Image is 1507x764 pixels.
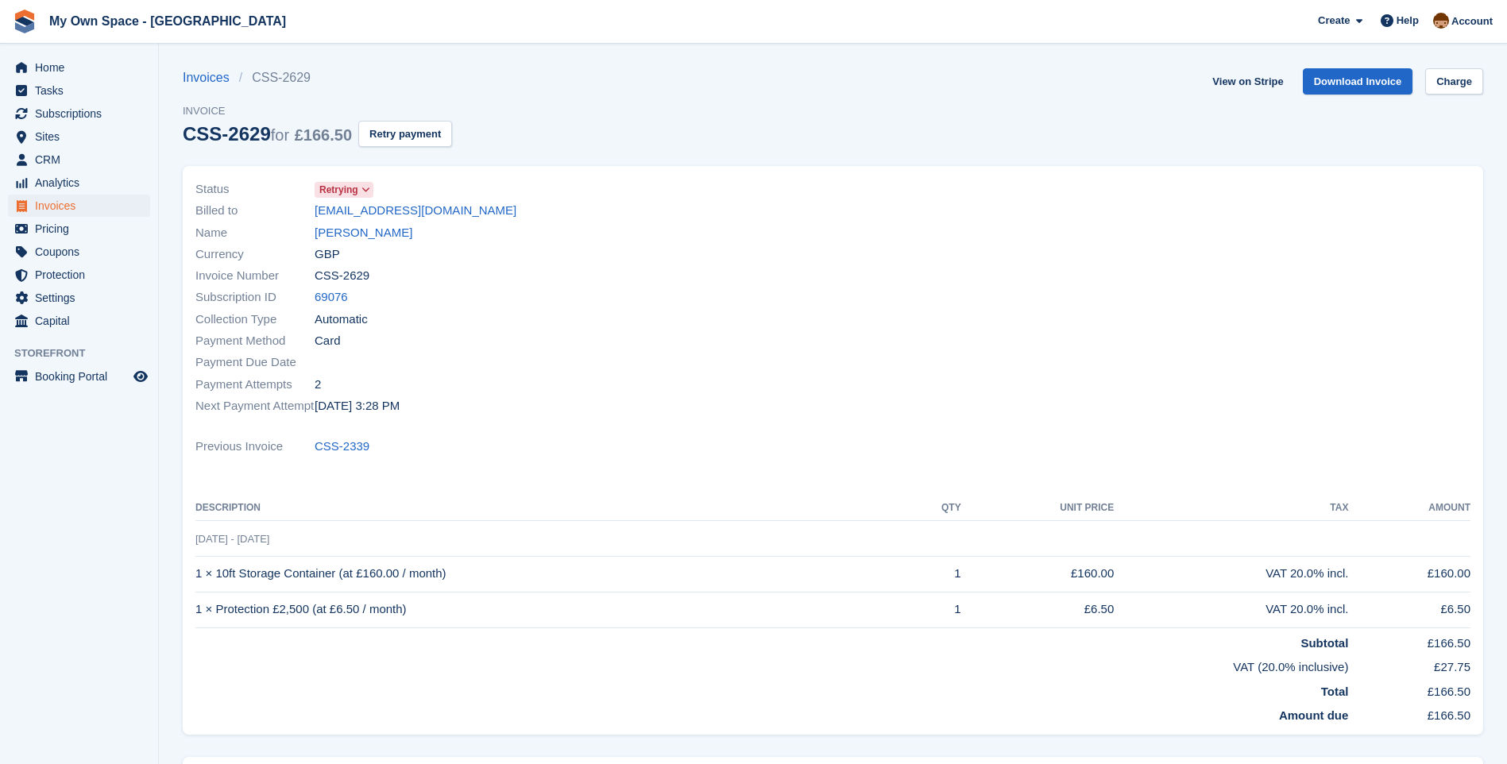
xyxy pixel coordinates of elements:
a: [PERSON_NAME] [315,224,412,242]
span: Booking Portal [35,365,130,388]
span: Help [1397,13,1419,29]
span: Analytics [35,172,130,194]
td: £27.75 [1348,652,1470,677]
span: Capital [35,310,130,332]
span: Account [1451,14,1493,29]
span: Automatic [315,311,368,329]
th: QTY [906,496,961,521]
span: Payment Method [195,332,315,350]
td: £6.50 [1348,592,1470,627]
span: GBP [315,245,340,264]
span: Invoice Number [195,267,315,285]
div: CSS-2629 [183,123,352,145]
span: Protection [35,264,130,286]
a: menu [8,195,150,217]
a: menu [8,172,150,194]
th: Unit Price [961,496,1115,521]
a: menu [8,310,150,332]
td: £166.50 [1348,700,1470,725]
a: menu [8,264,150,286]
span: Home [35,56,130,79]
a: menu [8,102,150,125]
span: Card [315,332,341,350]
span: CRM [35,149,130,171]
span: Subscription ID [195,288,315,307]
td: 1 [906,556,961,592]
div: VAT 20.0% incl. [1114,600,1348,619]
span: Status [195,180,315,199]
a: menu [8,365,150,388]
a: [EMAIL_ADDRESS][DOMAIN_NAME] [315,202,516,220]
span: £166.50 [295,126,352,144]
a: Preview store [131,367,150,386]
a: View on Stripe [1206,68,1289,95]
span: Next Payment Attempt [195,397,315,415]
a: menu [8,125,150,148]
a: My Own Space - [GEOGRAPHIC_DATA] [43,8,292,34]
th: Tax [1114,496,1348,521]
td: 1 [906,592,961,627]
nav: breadcrumbs [183,68,452,87]
a: Retrying [315,180,373,199]
td: £166.50 [1348,627,1470,652]
span: Sites [35,125,130,148]
a: menu [8,287,150,309]
span: Create [1318,13,1350,29]
span: Settings [35,287,130,309]
a: Invoices [183,68,239,87]
th: Amount [1348,496,1470,521]
span: Pricing [35,218,130,240]
span: [DATE] - [DATE] [195,533,269,545]
span: Invoice [183,103,452,119]
td: £160.00 [961,556,1115,592]
time: 2025-09-05 14:28:51 UTC [315,397,400,415]
span: Payment Due Date [195,353,315,372]
td: £6.50 [961,592,1115,627]
div: VAT 20.0% incl. [1114,565,1348,583]
a: menu [8,241,150,263]
span: Subscriptions [35,102,130,125]
span: Retrying [319,183,358,197]
td: 1 × 10ft Storage Container (at £160.00 / month) [195,556,906,592]
a: 69076 [315,288,348,307]
a: menu [8,218,150,240]
span: Payment Attempts [195,376,315,394]
span: 2 [315,376,321,394]
a: CSS-2339 [315,438,369,456]
td: 1 × Protection £2,500 (at £6.50 / month) [195,592,906,627]
span: Tasks [35,79,130,102]
button: Retry payment [358,121,452,147]
span: Name [195,224,315,242]
span: Billed to [195,202,315,220]
span: for [271,126,289,144]
strong: Subtotal [1300,636,1348,650]
a: Download Invoice [1303,68,1413,95]
span: Storefront [14,345,158,361]
span: Currency [195,245,315,264]
td: £166.50 [1348,677,1470,701]
strong: Amount due [1279,708,1349,722]
span: Collection Type [195,311,315,329]
a: menu [8,79,150,102]
a: menu [8,149,150,171]
strong: Total [1321,685,1349,698]
th: Description [195,496,906,521]
a: Charge [1425,68,1483,95]
td: VAT (20.0% inclusive) [195,652,1348,677]
td: £160.00 [1348,556,1470,592]
span: Coupons [35,241,130,263]
img: stora-icon-8386f47178a22dfd0bd8f6a31ec36ba5ce8667c1dd55bd0f319d3a0aa187defe.svg [13,10,37,33]
span: Invoices [35,195,130,217]
img: Paula Harris [1433,13,1449,29]
span: CSS-2629 [315,267,369,285]
span: Previous Invoice [195,438,315,456]
a: menu [8,56,150,79]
